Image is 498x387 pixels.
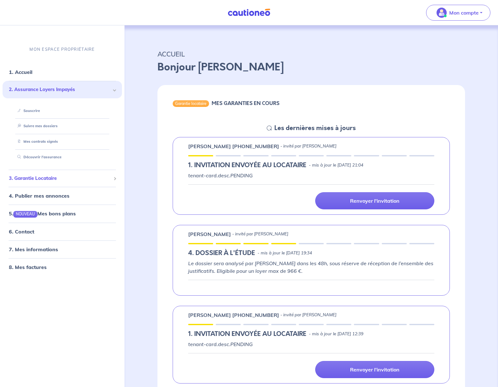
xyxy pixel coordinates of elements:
img: Cautioneo [225,9,273,16]
div: 3. Garantie Locataire [3,172,122,185]
a: 4. Publier mes annonces [9,193,69,199]
div: Suivre mes dossiers [10,121,114,131]
a: 7. Mes informations [9,246,58,253]
div: 6. Contact [3,225,122,238]
h5: 4. DOSSIER À L'ÉTUDE [188,249,255,257]
a: 5.NOUVEAUMes bons plans [9,210,76,217]
em: Le dossier sera analysé par [PERSON_NAME] dans les 48h, sous réserve de réception de l’ensemble d... [188,260,433,274]
p: - mis à jour le [DATE] 21:04 [309,162,363,168]
p: - invité par [PERSON_NAME] [280,312,336,318]
span: 3. Garantie Locataire [9,175,111,182]
div: Souscrire [10,106,114,116]
p: tenant-card.desc.PENDING [188,340,434,348]
div: 4. Publier mes annonces [3,189,122,202]
a: Découvrir l'assurance [15,155,61,159]
img: illu_account_valid_menu.svg [437,8,447,18]
div: state: PENDING, Context: IN-LANDLORD [188,330,434,338]
h6: MES GARANTIES EN COURS [212,100,279,106]
p: - mis à jour le [DATE] 19:34 [258,250,312,256]
p: tenant-card.desc.PENDING [188,172,434,179]
div: Garantie locataire [173,100,209,107]
p: Renvoyer l'invitation [350,198,399,204]
p: - mis à jour le [DATE] 12:39 [309,331,363,337]
p: Mon compte [449,9,479,16]
div: 5.NOUVEAUMes bons plans [3,207,122,220]
div: 8. Mes factures [3,261,122,273]
div: Mes contrats signés [10,136,114,147]
a: Souscrire [15,108,40,113]
span: 2. Assurance Loyers Impayés [9,86,111,93]
p: MON ESPACE PROPRIÉTAIRE [29,46,95,52]
div: Découvrir l'assurance [10,152,114,162]
a: 6. Contact [9,228,34,235]
div: state: RENTER-DOCUMENTS-TO-EVALUATE, Context: IN-LANDLORD,IN-LANDLORD-NO-CERTIFICATE [188,249,434,257]
p: - invité par [PERSON_NAME] [280,143,336,149]
p: [PERSON_NAME] [PHONE_NUMBER] [188,142,279,150]
a: Suivre mes dossiers [15,124,58,128]
a: Mes contrats signés [15,139,58,144]
div: 2. Assurance Loyers Impayés [3,81,122,98]
a: 1. Accueil [9,69,32,75]
a: Renvoyer l'invitation [315,361,435,378]
div: state: PENDING, Context: IN-LANDLORD [188,161,434,169]
button: illu_account_valid_menu.svgMon compte [426,5,490,21]
h5: 1.︎ INVITATION ENVOYÉE AU LOCATAIRE [188,330,306,338]
h5: Les dernières mises à jours [274,124,356,132]
p: ACCUEIL [157,48,465,60]
a: 8. Mes factures [9,264,47,270]
div: 7. Mes informations [3,243,122,256]
p: [PERSON_NAME] [PHONE_NUMBER] [188,311,279,319]
a: Renvoyer l'invitation [315,192,435,209]
p: [PERSON_NAME] [188,230,231,238]
h5: 1.︎ INVITATION ENVOYÉE AU LOCATAIRE [188,161,306,169]
p: Bonjour [PERSON_NAME] [157,60,465,75]
p: - invité par [PERSON_NAME] [232,231,288,237]
p: Renvoyer l'invitation [350,366,399,373]
div: 1. Accueil [3,66,122,78]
